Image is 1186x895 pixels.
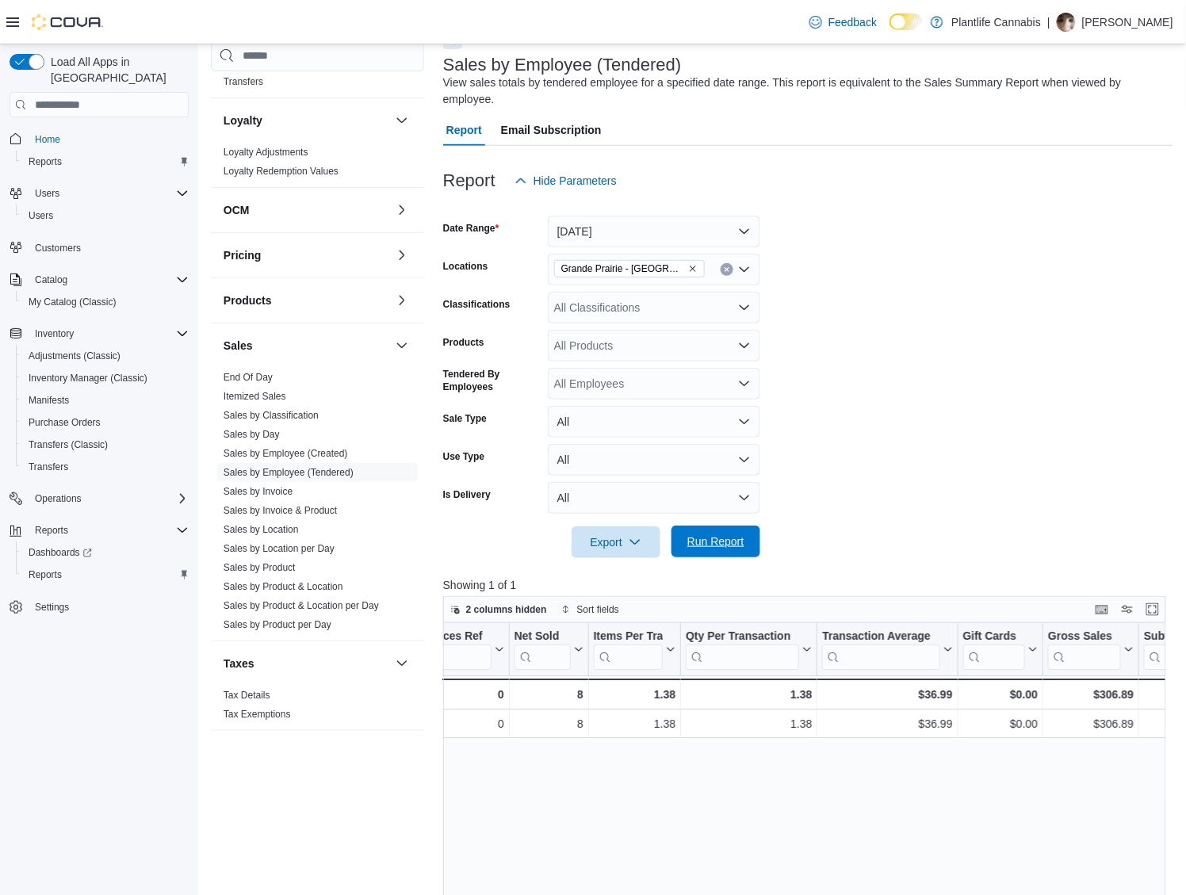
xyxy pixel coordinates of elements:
[35,133,60,146] span: Home
[514,685,583,704] div: 8
[738,263,751,276] button: Open list of options
[671,526,760,557] button: Run Report
[738,377,751,390] button: Open list of options
[3,236,195,259] button: Customers
[738,339,751,352] button: Open list of options
[1092,600,1111,619] button: Keyboard shortcuts
[224,293,272,308] h3: Products
[593,629,663,670] div: Items Per Transaction
[224,467,354,478] a: Sales by Employee (Tendered)
[35,242,81,254] span: Customers
[686,685,812,704] div: 1.38
[417,715,503,734] div: 0
[443,450,484,463] label: Use Type
[22,346,189,365] span: Adjustments (Classic)
[577,603,619,616] span: Sort fields
[392,111,411,130] button: Loyalty
[508,165,623,197] button: Hide Parameters
[1048,629,1121,670] div: Gross Sales
[443,412,487,425] label: Sale Type
[22,206,189,225] span: Users
[224,165,339,178] span: Loyalty Redemption Values
[593,629,675,670] button: Items Per Transaction
[443,368,541,393] label: Tendered By Employees
[29,372,147,384] span: Inventory Manager (Classic)
[1057,13,1076,32] div: Zach MacDonald
[29,296,117,308] span: My Catalog (Classic)
[22,346,127,365] a: Adjustments (Classic)
[35,601,69,614] span: Settings
[224,709,291,720] a: Tax Exemptions
[224,599,379,612] span: Sales by Product & Location per Day
[22,457,75,476] a: Transfers
[211,143,424,187] div: Loyalty
[224,247,389,263] button: Pricing
[224,147,308,158] a: Loyalty Adjustments
[224,371,273,384] span: End Of Day
[3,323,195,345] button: Inventory
[22,435,114,454] a: Transfers (Classic)
[443,577,1173,593] p: Showing 1 of 1
[1082,13,1173,32] p: [PERSON_NAME]
[22,565,68,584] a: Reports
[22,206,59,225] a: Users
[22,293,189,312] span: My Catalog (Classic)
[22,543,189,562] span: Dashboards
[224,391,286,402] a: Itemized Sales
[443,222,499,235] label: Date Range
[29,489,88,508] button: Operations
[593,685,675,704] div: 1.38
[962,629,1025,644] div: Gift Cards
[444,600,553,619] button: 2 columns hidden
[224,485,293,498] span: Sales by Invoice
[22,293,123,312] a: My Catalog (Classic)
[211,686,424,730] div: Taxes
[392,336,411,355] button: Sales
[29,438,108,451] span: Transfers (Classic)
[3,182,195,205] button: Users
[548,216,760,247] button: [DATE]
[22,369,154,388] a: Inventory Manager (Classic)
[688,264,698,273] button: Remove Grande Prairie - Cobblestone from selection in this group
[29,394,69,407] span: Manifests
[224,542,335,555] span: Sales by Location per Day
[224,562,296,573] a: Sales by Product
[224,466,354,479] span: Sales by Employee (Tendered)
[29,184,189,203] span: Users
[443,260,488,273] label: Locations
[593,629,663,644] div: Items Per Transaction
[3,519,195,541] button: Reports
[548,444,760,476] button: All
[224,600,379,611] a: Sales by Product & Location per Day
[16,434,195,456] button: Transfers (Classic)
[224,113,262,128] h3: Loyalty
[22,391,75,410] a: Manifests
[224,202,389,218] button: OCM
[22,152,189,171] span: Reports
[594,715,676,734] div: 1.38
[16,345,195,367] button: Adjustments (Classic)
[803,6,883,38] a: Feedback
[224,338,253,354] h3: Sales
[224,580,343,593] span: Sales by Product & Location
[35,524,68,537] span: Reports
[29,598,75,617] a: Settings
[554,260,705,277] span: Grande Prairie - Cobblestone
[446,114,482,146] span: Report
[22,391,189,410] span: Manifests
[224,656,254,671] h3: Taxes
[224,113,389,128] button: Loyalty
[22,413,107,432] a: Purchase Orders
[224,505,337,516] a: Sales by Invoice & Product
[224,390,286,403] span: Itemized Sales
[392,654,411,673] button: Taxes
[29,489,189,508] span: Operations
[514,629,583,670] button: Net Sold
[3,269,195,291] button: Catalog
[29,461,68,473] span: Transfers
[828,14,877,30] span: Feedback
[224,543,335,554] a: Sales by Location per Day
[29,324,80,343] button: Inventory
[224,338,389,354] button: Sales
[224,410,319,421] a: Sales by Classification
